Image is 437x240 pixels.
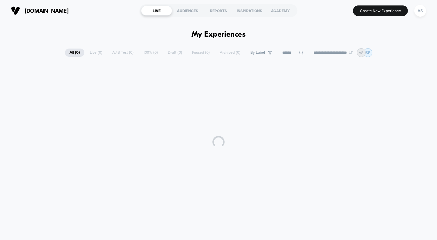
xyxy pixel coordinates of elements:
div: AS [414,5,426,17]
button: AS [412,5,428,17]
span: [DOMAIN_NAME] [25,8,69,14]
button: [DOMAIN_NAME] [9,6,70,15]
p: SE [366,50,370,55]
div: ACADEMY [265,6,296,15]
span: By Label [250,50,265,55]
h1: My Experiences [191,30,246,39]
button: Create New Experience [353,5,408,16]
div: INSPIRATIONS [234,6,265,15]
img: end [349,51,353,54]
span: All ( 0 ) [65,49,84,57]
p: AS [359,50,364,55]
div: REPORTS [203,6,234,15]
div: AUDIENCES [172,6,203,15]
img: Visually logo [11,6,20,15]
div: LIVE [141,6,172,15]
